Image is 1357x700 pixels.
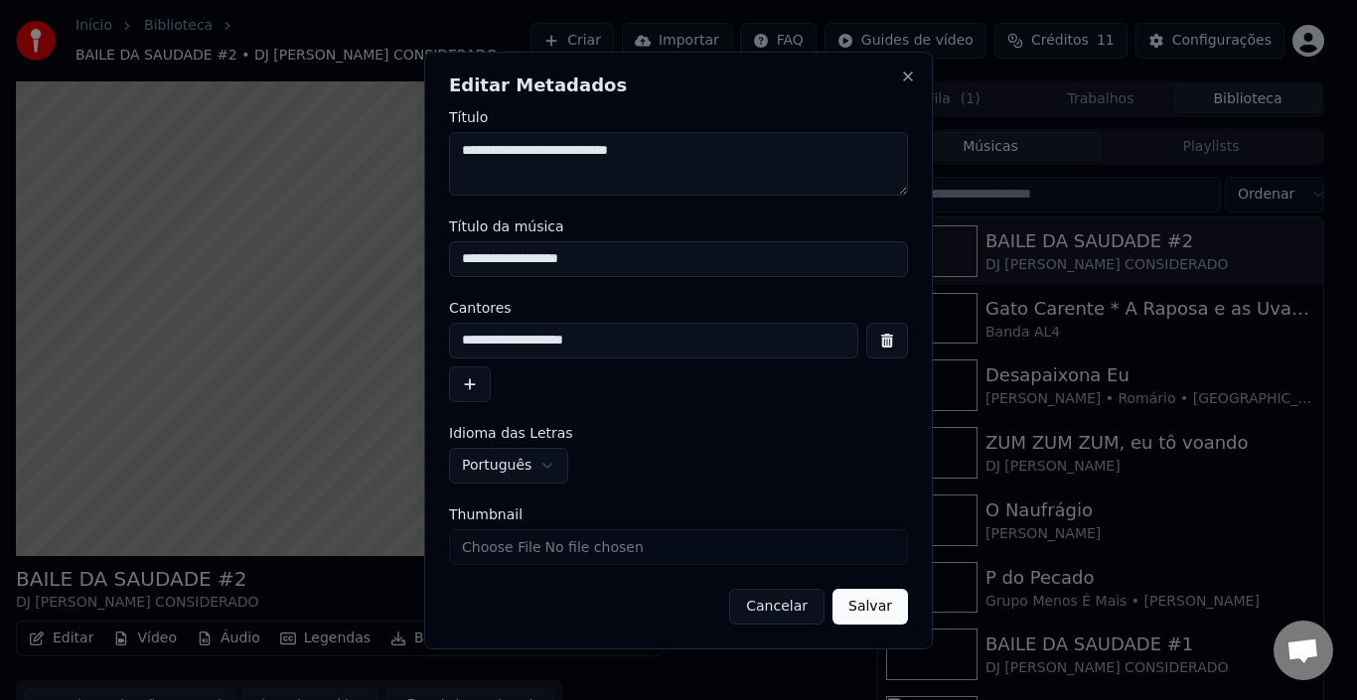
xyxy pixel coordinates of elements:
[832,589,908,625] button: Salvar
[449,219,908,233] label: Título da música
[449,507,523,521] span: Thumbnail
[449,110,908,124] label: Título
[449,426,573,440] span: Idioma das Letras
[449,76,908,94] h2: Editar Metadados
[729,589,825,625] button: Cancelar
[449,301,908,315] label: Cantores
